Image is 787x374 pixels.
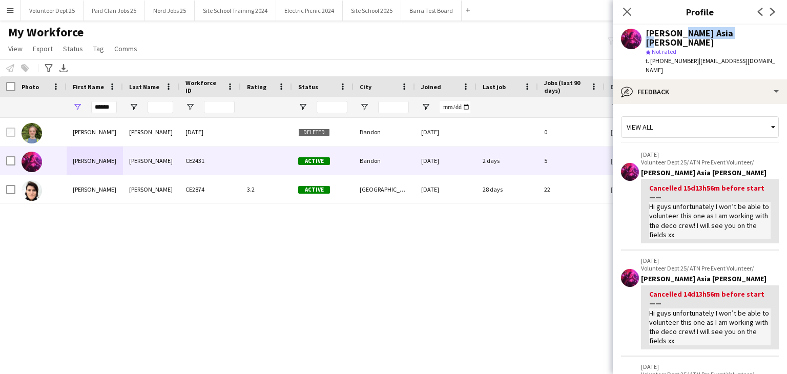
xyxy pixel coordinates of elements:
[354,175,415,203] div: [GEOGRAPHIC_DATA]
[195,1,276,20] button: Site School Training 2024
[204,101,235,113] input: Workforce ID Filter Input
[613,5,787,18] h3: Profile
[613,79,787,104] div: Feedback
[6,128,15,137] input: Row Selection is disabled for this row (unchecked)
[21,1,84,20] button: Volunteer Dept 25
[123,118,179,146] div: [PERSON_NAME]
[129,83,159,91] span: Last Name
[93,44,104,53] span: Tag
[84,1,145,20] button: Paid Clan Jobs 25
[123,175,179,203] div: [PERSON_NAME]
[59,42,87,55] a: Status
[611,102,620,112] button: Open Filter Menu
[247,83,266,91] span: Rating
[641,274,779,283] div: [PERSON_NAME] Asia [PERSON_NAME]
[421,102,430,112] button: Open Filter Menu
[538,147,605,175] div: 5
[123,147,179,175] div: [PERSON_NAME]
[440,101,470,113] input: Joined Filter Input
[298,102,307,112] button: Open Filter Menu
[22,180,42,201] img: Joanna Ryan-Purcell
[185,79,222,94] span: Workforce ID
[538,118,605,146] div: 0
[185,102,195,112] button: Open Filter Menu
[22,152,42,172] img: Joanna Asia Ciolkosz
[179,118,241,146] div: [DATE]
[415,147,477,175] div: [DATE]
[8,44,23,53] span: View
[611,83,627,91] span: Email
[33,44,53,53] span: Export
[145,1,195,20] button: Nord Jobs 25
[4,42,27,55] a: View
[110,42,141,55] a: Comms
[63,44,83,53] span: Status
[641,363,779,370] p: [DATE]
[477,147,538,175] div: 2 days
[22,123,42,143] img: Joanna Asia Ciolkosz
[114,44,137,53] span: Comms
[360,102,369,112] button: Open Filter Menu
[649,308,771,346] div: Hi guys unfortunately I won’t be able to volunteer this one as I am working with the deco crew! I...
[73,83,104,91] span: First Name
[67,118,123,146] div: [PERSON_NAME]
[298,186,330,194] span: Active
[646,57,775,74] span: | [EMAIL_ADDRESS][DOMAIN_NAME]
[298,157,330,165] span: Active
[415,118,477,146] div: [DATE]
[354,147,415,175] div: Bandon
[89,42,108,55] a: Tag
[129,102,138,112] button: Open Filter Menu
[421,83,441,91] span: Joined
[276,1,343,20] button: Electric Picnic 2024
[477,175,538,203] div: 28 days
[43,62,55,74] app-action-btn: Advanced filters
[67,175,123,203] div: [PERSON_NAME]
[378,101,409,113] input: City Filter Input
[649,202,771,239] div: Hi guys unfortunately I won’t be able to volunteer this one as I am working with the deco crew! I...
[646,29,779,47] div: [PERSON_NAME] Asia [PERSON_NAME]
[8,25,84,40] span: My Workforce
[360,83,371,91] span: City
[652,48,676,55] span: Not rated
[91,101,117,113] input: First Name Filter Input
[641,168,779,177] div: [PERSON_NAME] Asia [PERSON_NAME]
[57,62,70,74] app-action-btn: Export XLSX
[627,122,653,132] span: View all
[415,175,477,203] div: [DATE]
[298,129,330,136] span: Deleted
[354,118,415,146] div: Bandon
[73,102,82,112] button: Open Filter Menu
[538,175,605,203] div: 22
[22,83,39,91] span: Photo
[401,1,462,20] button: Barra Test Board
[343,1,401,20] button: Site School 2025
[483,83,506,91] span: Last job
[649,183,771,202] div: Cancelled 15d13h56m before start
[641,264,779,272] p: Volunteer Dept 25/ ATN Pre Event Volunteer/
[649,289,771,308] div: Cancelled 14d13h56m before start
[641,257,779,264] p: [DATE]
[641,158,779,166] p: Volunteer Dept 25/ ATN Pre Event Volunteer/
[298,83,318,91] span: Status
[179,175,241,203] div: CE2874
[67,147,123,175] div: [PERSON_NAME]
[317,101,347,113] input: Status Filter Input
[29,42,57,55] a: Export
[544,79,586,94] span: Jobs (last 90 days)
[241,175,292,203] div: 3.2
[641,151,779,158] p: [DATE]
[148,101,173,113] input: Last Name Filter Input
[646,57,699,65] span: t. [PHONE_NUMBER]
[179,147,241,175] div: CE2431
